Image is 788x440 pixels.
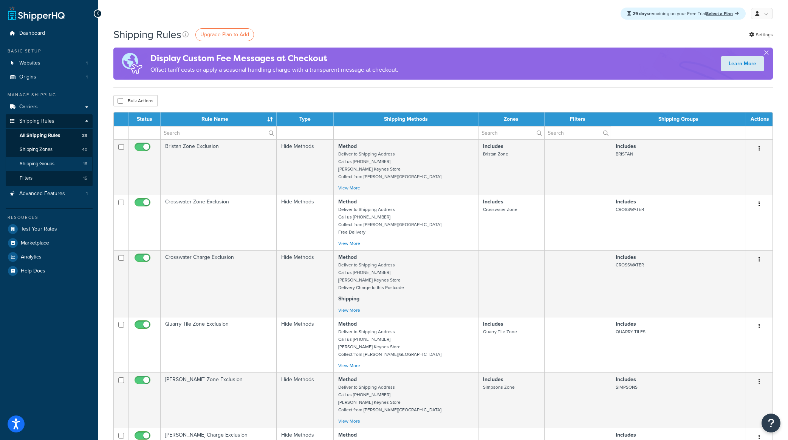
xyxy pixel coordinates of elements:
[82,132,87,139] span: 39
[338,262,404,291] small: Deliver to Shipping Address Call us [PHONE_NUMBER] [PERSON_NAME] Keynes Store Delivery Charge to ...
[161,112,277,126] th: Rule Name : activate to sort column ascending
[483,328,517,335] small: Quarry Tile Zone
[20,161,54,167] span: Shipping Groups
[161,139,277,195] td: Bristan Zone Exclusion
[338,185,360,191] a: View More
[6,250,93,264] a: Analytics
[6,114,93,128] a: Shipping Rules
[616,320,636,328] strong: Includes
[277,139,334,195] td: Hide Methods
[616,384,638,391] small: SIMPSONS
[721,56,764,71] a: Learn More
[6,100,93,114] a: Carriers
[6,48,93,54] div: Basic Setup
[19,118,54,125] span: Shipping Rules
[616,142,636,150] strong: Includes
[621,8,746,20] div: remaining on your Free Trial
[277,317,334,372] td: Hide Methods
[161,317,277,372] td: Quarry Tile Zone Exclusion
[86,191,88,197] span: 1
[20,146,53,153] span: Shipping Zones
[19,74,36,80] span: Origins
[762,414,780,432] button: Open Resource Center
[338,253,357,261] strong: Method
[338,151,441,180] small: Deliver to Shipping Address Call us [PHONE_NUMBER] [PERSON_NAME] Keynes Store Collect from [PERSO...
[277,195,334,250] td: Hide Methods
[6,129,93,143] a: All Shipping Rules 39
[616,262,644,268] small: CROSSWATER
[616,206,644,213] small: CROSSWATER
[616,375,636,383] strong: Includes
[545,112,611,126] th: Filters
[150,52,398,65] h4: Display Custom Fee Messages at Checkout
[338,418,360,425] a: View More
[6,56,93,70] a: Websites 1
[20,175,33,182] span: Filters
[19,104,38,110] span: Carriers
[334,112,478,126] th: Shipping Methods
[611,112,746,126] th: Shipping Groups
[338,320,357,328] strong: Method
[338,295,359,303] strong: Shipping
[128,112,161,126] th: Status
[616,431,636,439] strong: Includes
[21,254,42,260] span: Analytics
[483,375,503,383] strong: Includes
[161,372,277,428] td: [PERSON_NAME] Zone Exclusion
[161,126,276,139] input: Search
[338,240,360,247] a: View More
[338,362,360,369] a: View More
[6,129,93,143] li: All Shipping Rules
[8,6,65,21] a: ShipperHQ Home
[6,56,93,70] li: Websites
[6,143,93,157] a: Shipping Zones 40
[6,26,93,40] a: Dashboard
[616,253,636,261] strong: Includes
[150,65,398,75] p: Offset tariff costs or apply a seasonal handling charge with a transparent message at checkout.
[6,70,93,84] li: Origins
[20,132,60,139] span: All Shipping Rules
[478,112,545,126] th: Zones
[19,191,65,197] span: Advanced Features
[19,60,40,66] span: Websites
[277,250,334,317] td: Hide Methods
[82,146,87,153] span: 40
[113,27,181,42] h1: Shipping Rules
[483,206,517,213] small: Crosswater Zone
[483,320,503,328] strong: Includes
[277,372,334,428] td: Hide Methods
[616,328,646,335] small: QUARRY TILES
[83,175,87,182] span: 15
[545,126,611,139] input: Search
[6,157,93,171] li: Shipping Groups
[338,431,357,439] strong: Method
[83,161,87,167] span: 16
[200,31,249,38] span: Upgrade Plan to Add
[6,70,93,84] a: Origins 1
[21,226,57,232] span: Test Your Rates
[706,10,739,17] a: Select a Plan
[6,222,93,236] a: Test Your Rates
[616,151,633,157] small: BRISTAN
[6,92,93,98] div: Manage Shipping
[21,240,49,246] span: Marketplace
[113,95,158,106] button: Bulk Actions
[338,206,441,235] small: Deliver to Shipping Address Call us [PHONE_NUMBER] Collect from [PERSON_NAME][GEOGRAPHIC_DATA] Fr...
[616,198,636,206] strong: Includes
[19,30,45,37] span: Dashboard
[6,187,93,201] li: Advanced Features
[483,151,508,157] small: Bristan Zone
[277,112,334,126] th: Type
[338,328,441,358] small: Deliver to Shipping Address Call us [PHONE_NUMBER] [PERSON_NAME] Keynes Store Collect from [PERSO...
[161,195,277,250] td: Crosswater Zone Exclusion
[338,375,357,383] strong: Method
[6,214,93,221] div: Resources
[749,29,773,40] a: Settings
[338,384,441,413] small: Deliver to Shipping Address Call us [PHONE_NUMBER] [PERSON_NAME] Keynes Store Collect from [PERSO...
[86,60,88,66] span: 1
[6,157,93,171] a: Shipping Groups 16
